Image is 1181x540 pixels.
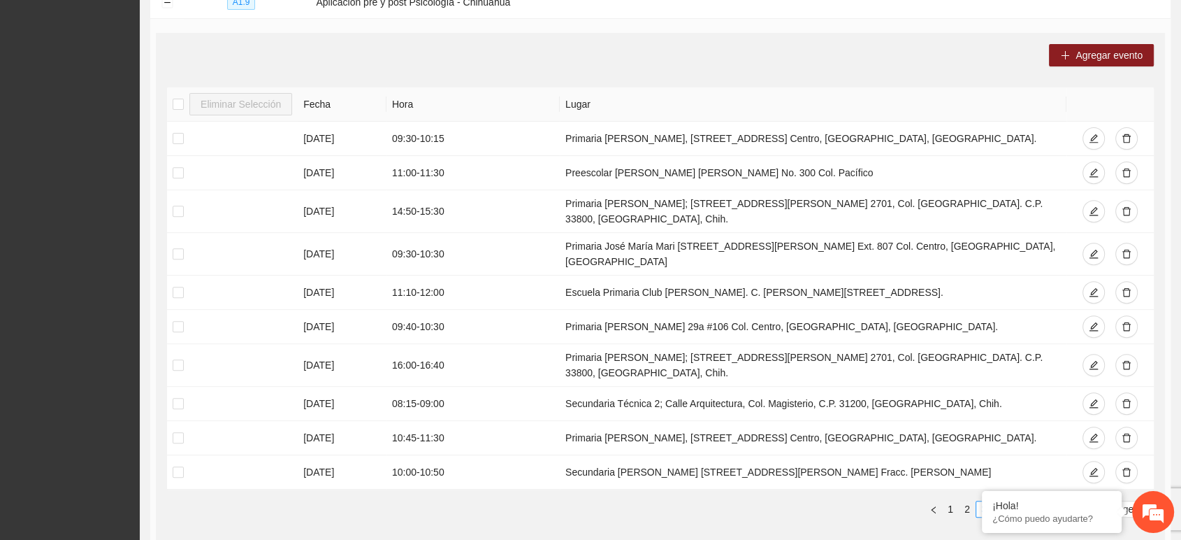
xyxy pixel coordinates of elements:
span: edit [1089,168,1099,179]
td: 10:45 - 11:30 [386,421,560,455]
td: Escuela Primaria Club [PERSON_NAME]. C. [PERSON_NAME][STREET_ADDRESS]. [560,276,1066,310]
td: [DATE] [298,344,386,387]
td: Preescolar [PERSON_NAME] [PERSON_NAME] No. 300 Col. Pacífico [560,156,1066,190]
td: 14:50 - 15:30 [386,190,560,233]
td: [DATE] [298,310,386,344]
span: delete [1122,467,1131,478]
span: edit [1089,322,1099,333]
span: edit [1089,433,1099,444]
button: delete [1115,427,1138,449]
span: edit [1089,249,1099,260]
td: [DATE] [298,455,386,490]
div: Chatee con nosotros ahora [73,71,235,90]
th: Fecha [298,87,386,122]
button: delete [1115,281,1138,304]
span: delete [1122,322,1131,333]
button: delete [1115,200,1138,222]
button: delete [1115,315,1138,338]
td: Primaria [PERSON_NAME]; [STREET_ADDRESS][PERSON_NAME] 2701, Col. [GEOGRAPHIC_DATA]. C.P. 33800, [... [560,190,1066,233]
span: left [929,506,938,514]
span: delete [1122,168,1131,179]
span: delete [1122,134,1131,145]
textarea: Escriba su mensaje y pulse “Intro” [7,382,266,431]
span: delete [1122,433,1131,444]
th: Lugar [560,87,1066,122]
button: delete [1115,162,1138,184]
span: edit [1089,360,1099,371]
td: 10:00 - 10:50 [386,455,560,490]
td: [DATE] [298,387,386,421]
button: edit [1082,200,1105,222]
span: edit [1089,467,1099,478]
li: Previous Page [925,501,942,518]
a: 1 [943,502,958,517]
button: edit [1082,461,1105,483]
p: ¿Cómo puedo ayudarte? [992,513,1111,524]
button: delete [1115,354,1138,376]
span: Estamos en línea. [81,187,193,328]
div: ¡Hola! [992,500,1111,511]
button: delete [1115,392,1138,415]
span: edit [1089,206,1099,218]
span: delete [1122,399,1131,410]
a: 3 [976,502,992,517]
button: edit [1082,127,1105,150]
span: delete [1122,287,1131,299]
td: 08:15 - 09:00 [386,387,560,421]
td: [DATE] [298,122,386,156]
a: 2 [959,502,975,517]
th: Hora [386,87,560,122]
button: Eliminar Selección [189,93,292,115]
button: edit [1082,162,1105,184]
button: edit [1082,315,1105,338]
button: delete [1115,243,1138,265]
button: edit [1082,427,1105,449]
td: Primaria [PERSON_NAME], [STREET_ADDRESS] Centro, [GEOGRAPHIC_DATA], [GEOGRAPHIC_DATA]. [560,421,1066,455]
button: edit [1082,243,1105,265]
td: Primaria José María Mari [STREET_ADDRESS][PERSON_NAME] Ext. 807 Col. Centro, [GEOGRAPHIC_DATA], [... [560,233,1066,276]
span: delete [1122,249,1131,260]
button: left [925,501,942,518]
td: [DATE] [298,190,386,233]
span: delete [1122,360,1131,371]
td: Primaria [PERSON_NAME], [STREET_ADDRESS] Centro, [GEOGRAPHIC_DATA], [GEOGRAPHIC_DATA]. [560,122,1066,156]
td: Secundaria Técnica 2; Calle Arquitectura, Col. Magisterio, C.P. 31200, [GEOGRAPHIC_DATA], Chih. [560,387,1066,421]
button: delete [1115,461,1138,483]
td: 09:40 - 10:30 [386,310,560,344]
td: [DATE] [298,233,386,276]
div: Minimizar ventana de chat en vivo [229,7,263,41]
span: plus [1060,50,1070,62]
td: 09:30 - 10:15 [386,122,560,156]
button: edit [1082,354,1105,376]
span: Agregar evento [1075,48,1143,63]
span: edit [1089,399,1099,410]
li: 1 [942,501,959,518]
td: [DATE] [298,156,386,190]
button: plusAgregar evento [1049,44,1154,66]
td: 11:00 - 11:30 [386,156,560,190]
span: edit [1089,134,1099,145]
td: 09:30 - 10:30 [386,233,560,276]
span: delete [1122,206,1131,218]
button: edit [1082,392,1105,415]
td: 16:00 - 16:40 [386,344,560,387]
td: [DATE] [298,276,386,310]
span: edit [1089,287,1099,299]
li: 3 [976,501,992,518]
td: [DATE] [298,421,386,455]
td: Secundaria [PERSON_NAME] [STREET_ADDRESS][PERSON_NAME] Fracc. [PERSON_NAME] [560,455,1066,490]
td: Primaria [PERSON_NAME]; [STREET_ADDRESS][PERSON_NAME] 2701, Col. [GEOGRAPHIC_DATA]. C.P. 33800, [... [560,344,1066,387]
td: 11:10 - 12:00 [386,276,560,310]
button: edit [1082,281,1105,304]
td: Primaria [PERSON_NAME] 29a #106 Col. Centro, [GEOGRAPHIC_DATA], [GEOGRAPHIC_DATA]. [560,310,1066,344]
button: delete [1115,127,1138,150]
li: 2 [959,501,976,518]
